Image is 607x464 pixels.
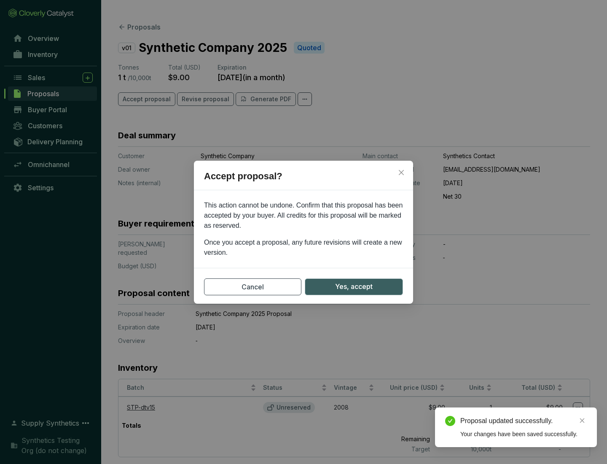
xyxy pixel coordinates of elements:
[398,169,405,176] span: close
[460,416,587,426] div: Proposal updated successfully.
[445,416,455,426] span: check-circle
[194,169,413,190] h2: Accept proposal?
[460,429,587,439] div: Your changes have been saved successfully.
[395,169,408,176] span: Close
[242,282,264,292] span: Cancel
[577,416,587,425] a: Close
[305,278,403,295] button: Yes, accept
[395,166,408,179] button: Close
[204,200,403,231] p: This action cannot be undone. Confirm that this proposal has been accepted by your buyer. All cre...
[335,281,373,292] span: Yes, accept
[204,237,403,258] p: Once you accept a proposal, any future revisions will create a new version.
[579,418,585,424] span: close
[204,278,301,295] button: Cancel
